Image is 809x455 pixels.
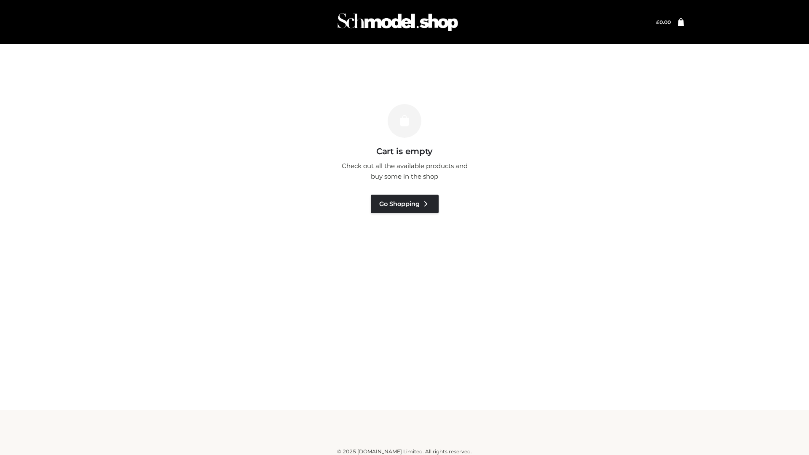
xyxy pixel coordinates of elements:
[656,19,671,25] a: £0.00
[371,195,439,213] a: Go Shopping
[656,19,671,25] bdi: 0.00
[337,161,472,182] p: Check out all the available products and buy some in the shop
[144,146,665,156] h3: Cart is empty
[335,5,461,39] img: Schmodel Admin 964
[656,19,659,25] span: £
